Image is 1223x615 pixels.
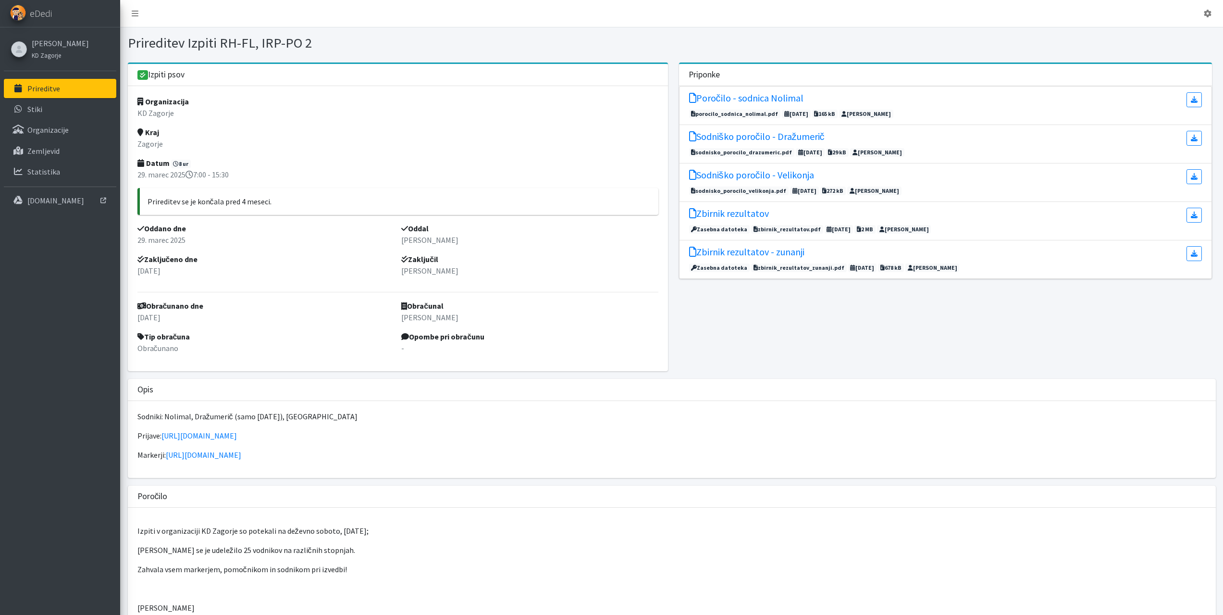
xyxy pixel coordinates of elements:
span: zbirnik_rezultatov.pdf [751,225,823,234]
span: sodnisko_porocilo_drazumeric.pdf [689,148,795,157]
span: zbirnik_rezultatov_zunanji.pdf [751,264,847,272]
strong: Opombe pri obračunu [401,332,484,341]
span: [DATE] [796,148,825,157]
h5: Zbirnik rezultatov - zunanji [689,246,804,258]
p: [PERSON_NAME] [401,312,658,323]
p: [DOMAIN_NAME] [27,196,84,205]
span: 165 kB [812,110,838,118]
p: Zemljevid [27,146,60,156]
a: Poročilo - sodnica Nolimal [689,92,803,107]
p: Organizacije [27,125,69,135]
span: porocilo_sodnica_nolimal.pdf [689,110,781,118]
span: 272 kB [820,187,846,195]
strong: Zaključil [401,254,438,264]
strong: Datum [137,158,170,168]
a: Sodniško poročilo - Dražumerič [689,131,825,146]
a: [URL][DOMAIN_NAME] [166,450,241,460]
p: Zahvala vsem markerjem, pomočnikom in sodnikom pri izvedbi! [137,564,1206,575]
strong: Oddal [401,224,429,233]
span: [PERSON_NAME] [839,110,893,118]
p: [PERSON_NAME] se je udeležilo 25 vodnikov na različnih stopnjah. [137,544,1206,556]
h3: Izpiti psov [137,70,185,80]
p: Prireditev se je končala pred 4 meseci. [148,196,651,207]
strong: Oddano dne [137,224,186,233]
h5: Sodniško poročilo - Dražumerič [689,131,825,142]
span: [PERSON_NAME] [850,148,904,157]
a: [DOMAIN_NAME] [4,191,116,210]
strong: Organizacija [137,97,189,106]
small: KD Zagorje [32,51,61,59]
a: Prireditve [4,79,116,98]
p: [PERSON_NAME] [137,602,1206,614]
p: - [401,342,658,354]
p: [PERSON_NAME] [401,265,658,276]
p: Sodniki: Nolimal, Dražumerič (samo [DATE]), [GEOGRAPHIC_DATA] [137,411,1206,422]
p: Stiki [27,104,42,114]
p: Prireditve [27,84,60,93]
p: [DATE] [137,312,395,323]
a: Sodniško poročilo - Velikonja [689,169,814,184]
span: [DATE] [782,110,811,118]
img: eDedi [10,5,26,21]
span: [DATE] [790,187,819,195]
span: Zasebna datoteka [689,264,750,272]
span: [PERSON_NAME] [877,225,931,234]
strong: Zaključeno dne [137,254,198,264]
a: Zemljevid [4,141,116,161]
p: Obračunano [137,342,395,354]
p: KD Zagorje [137,107,659,119]
p: [PERSON_NAME] [401,234,658,246]
p: [DATE] [137,265,395,276]
a: Statistika [4,162,116,181]
h5: Poročilo - sodnica Nolimal [689,92,803,104]
h1: Prireditev Izpiti RH-FL, IRP-PO 2 [128,35,668,51]
span: 29 kB [826,148,849,157]
strong: Obračunano dne [137,301,204,311]
a: [URL][DOMAIN_NAME] [161,431,237,440]
p: Zagorje [137,138,659,150]
p: Prijave: [137,430,1206,441]
a: Zbirnik rezultatov [689,208,769,223]
span: 8 ur [171,160,191,168]
span: [DATE] [848,264,877,272]
p: 29. marec 2025 7:00 - 15:30 [137,169,659,180]
h3: Priponke [689,70,720,80]
p: Markerji: [137,449,1206,461]
h5: Sodniško poročilo - Velikonja [689,169,814,181]
p: Izpiti v organizaciji KD Zagorje so potekali na deževno soboto, [DATE]; [137,525,1206,537]
span: Zasebna datoteka [689,225,750,234]
h5: Zbirnik rezultatov [689,208,769,219]
span: [PERSON_NAME] [847,187,902,195]
a: Organizacije [4,120,116,139]
a: Zbirnik rezultatov - zunanji [689,246,804,261]
span: 678 kB [878,264,904,272]
a: KD Zagorje [32,49,89,61]
span: [PERSON_NAME] [905,264,960,272]
a: [PERSON_NAME] [32,38,89,49]
strong: Tip obračuna [137,332,190,341]
span: eDedi [30,6,52,21]
h3: Opis [137,385,153,395]
span: 2 MB [854,225,876,234]
p: Statistika [27,167,60,176]
a: Stiki [4,100,116,119]
strong: Kraj [137,127,159,137]
h3: Poročilo [137,491,168,502]
span: sodnisko_porocilo_velikonja.pdf [689,187,789,195]
span: [DATE] [825,225,853,234]
strong: Obračunal [401,301,444,311]
p: 29. marec 2025 [137,234,395,246]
